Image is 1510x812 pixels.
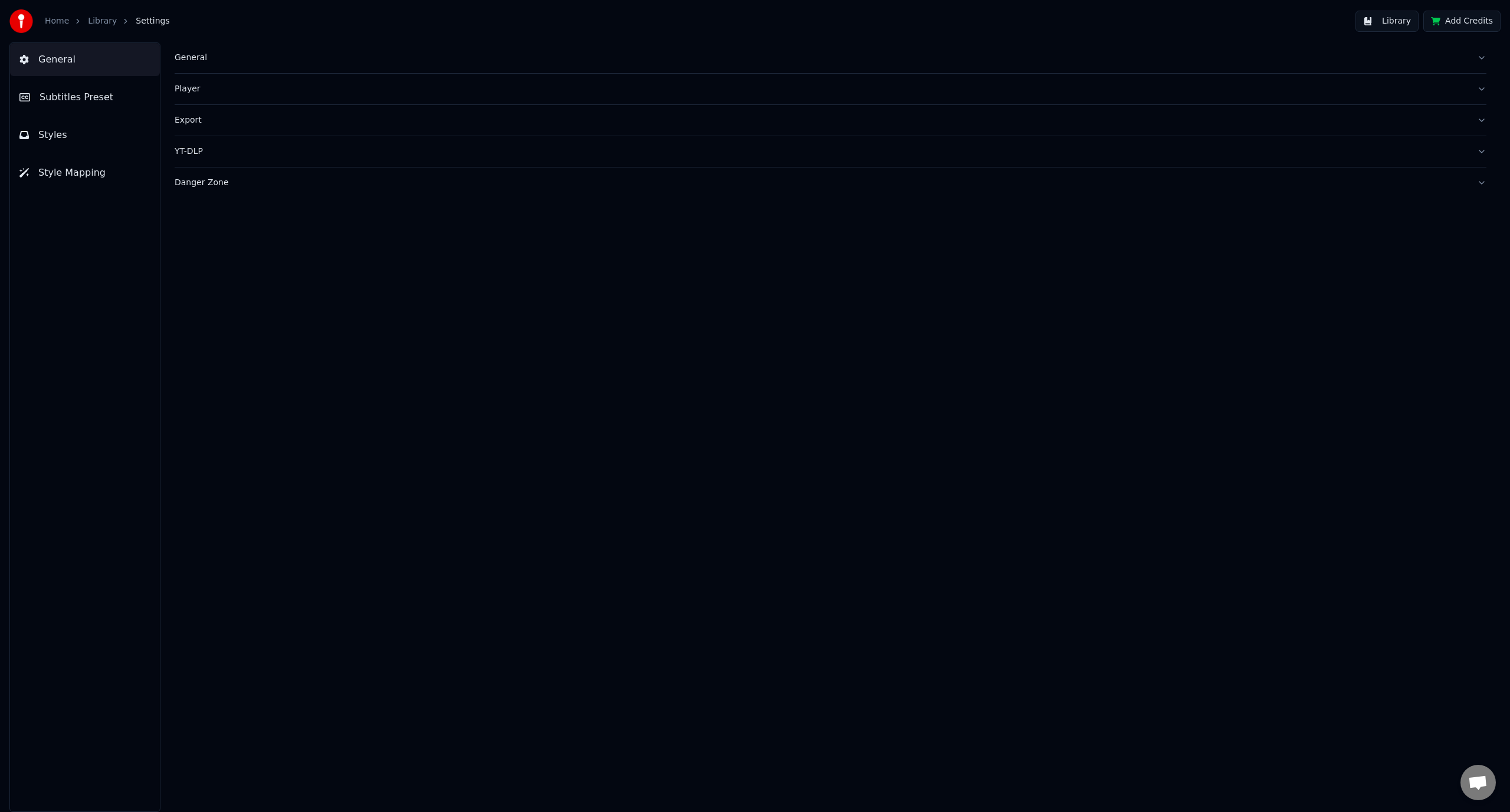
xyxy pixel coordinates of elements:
[175,83,1468,95] div: Player
[9,9,33,33] img: youka
[45,15,69,27] a: Home
[175,114,1468,126] div: Export
[1460,765,1496,800] a: Открытый чат
[136,15,169,27] span: Settings
[38,128,67,142] span: Styles
[1355,11,1419,32] button: Library
[175,167,1486,198] button: Danger Zone
[10,43,160,76] button: General
[45,15,170,27] nav: breadcrumb
[175,52,1468,64] div: General
[175,42,1486,73] button: General
[175,146,1468,157] div: YT-DLP
[1423,11,1501,32] button: Add Credits
[175,105,1486,136] button: Export
[175,177,1468,189] div: Danger Zone
[38,166,106,180] span: Style Mapping
[10,119,160,152] button: Styles
[10,156,160,189] button: Style Mapping
[10,81,160,114] button: Subtitles Preset
[88,15,117,27] a: Library
[38,52,75,67] span: General
[40,90,113,104] span: Subtitles Preset
[175,74,1486,104] button: Player
[175,136,1486,167] button: YT-DLP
